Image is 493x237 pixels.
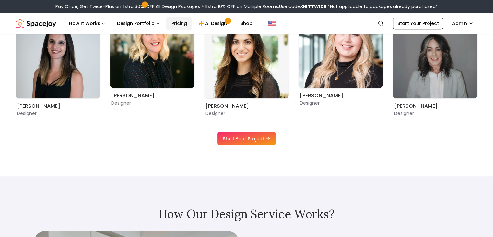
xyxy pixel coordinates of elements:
div: Pay Once, Get Twice-Plus an Extra 30% OFF All Design Packages + Extra 10% OFF on Multiple Rooms. [55,3,438,10]
a: Pricing [166,17,192,30]
img: Christina Manzo [204,14,289,98]
a: Start Your Project [217,132,276,145]
div: Carousel [16,3,477,117]
div: 3 / 9 [110,3,194,96]
img: Hannah James [299,3,383,88]
button: Admin [448,18,477,29]
nav: Global [16,13,477,34]
p: Designer [17,110,99,117]
button: How It Works [64,17,111,30]
a: Spacejoy [16,17,56,30]
h6: [PERSON_NAME] [111,92,193,100]
h6: [PERSON_NAME] [300,92,382,100]
img: Angela Amore [16,14,100,98]
img: Spacejoy Logo [16,17,56,30]
span: *Not applicable to packages already purchased* [326,3,438,10]
b: GETTWICE [301,3,326,10]
div: 4 / 9 [204,3,289,117]
img: Kaitlyn Zill [393,14,477,98]
img: United States [268,19,276,27]
a: AI Design [194,17,234,30]
h6: [PERSON_NAME] [17,102,99,110]
a: Shop [235,17,258,30]
button: Design Portfolio [112,17,165,30]
img: Tina Martidelcampo [110,3,194,88]
a: Start Your Project [393,18,443,29]
p: Designer [394,110,476,117]
p: Designer [205,110,288,117]
nav: Main [64,17,258,30]
span: Use code: [279,3,326,10]
div: 5 / 9 [299,3,383,96]
p: Designer [111,100,193,106]
div: 6 / 9 [393,3,477,117]
h2: How Our Design Service Works? [16,207,477,220]
p: Designer [300,100,382,106]
h6: [PERSON_NAME] [205,102,288,110]
h6: [PERSON_NAME] [394,102,476,110]
div: 2 / 9 [16,3,100,117]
